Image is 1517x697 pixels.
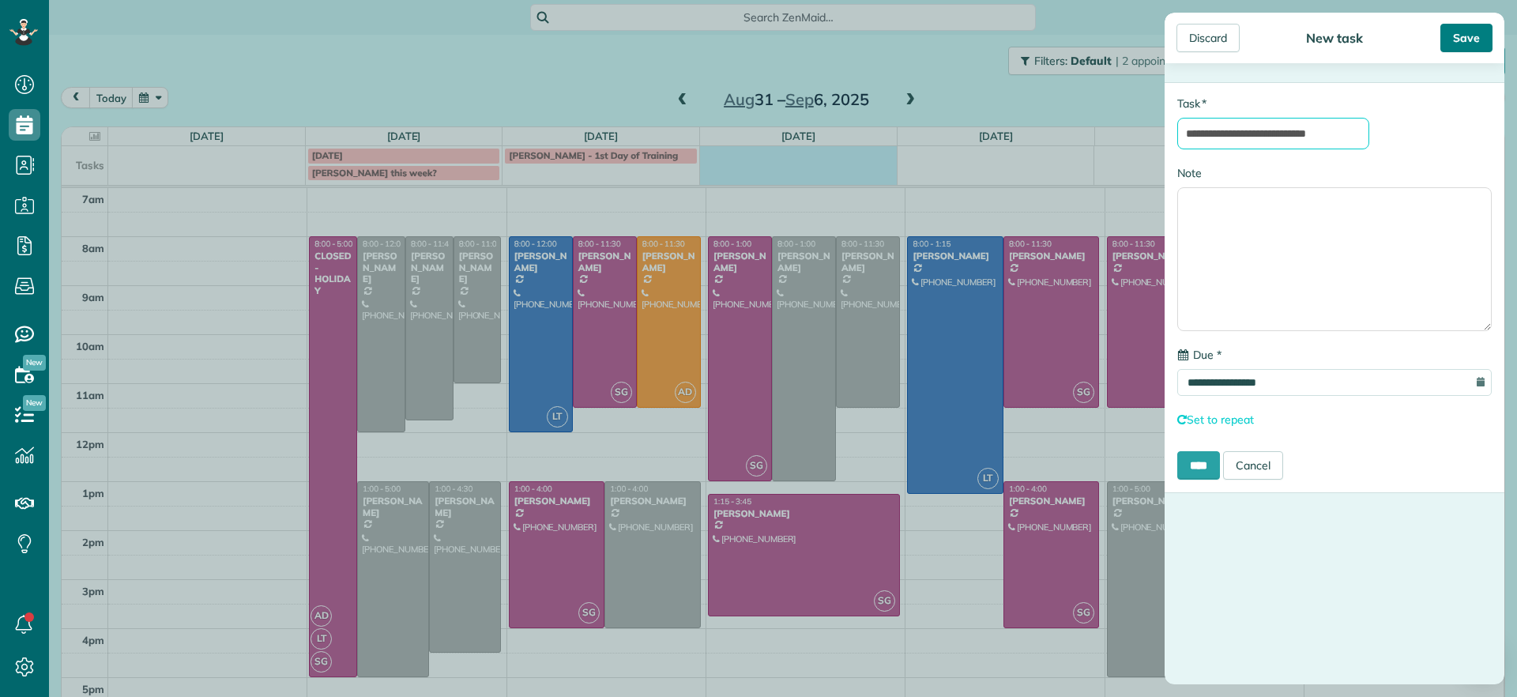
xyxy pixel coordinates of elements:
label: Due [1177,347,1222,363]
div: Discard [1176,24,1240,52]
a: Set to repeat [1177,413,1253,427]
span: New [23,355,46,371]
a: Cancel [1223,451,1283,480]
div: New task [1301,30,1368,46]
label: Task [1177,96,1206,111]
div: Save [1440,24,1493,52]
label: Note [1177,165,1202,181]
span: New [23,395,46,411]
